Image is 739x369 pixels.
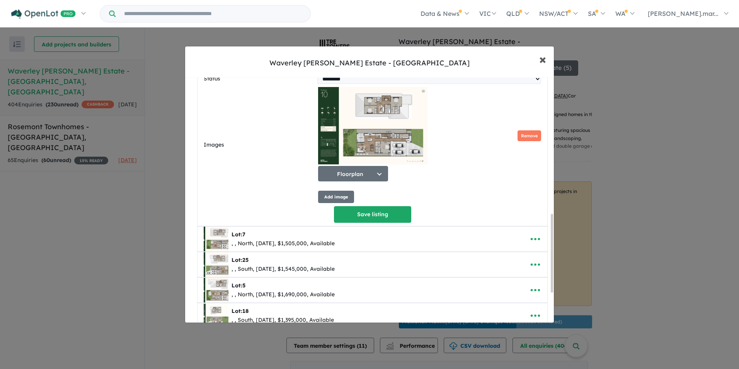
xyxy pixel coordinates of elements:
[232,265,335,274] div: , , South, [DATE], $1,545,000, Available
[318,166,388,181] button: Floorplan
[204,140,315,150] label: Images
[204,227,228,251] img: Waverley%20Woods%20Estate%20-%20Mulgrave%20-%20Lot%207___1734661302.jpg
[539,51,546,67] span: ×
[204,252,228,277] img: Waverley%20Woods%20Estate%20-%20Mulgrave%20-%20Lot%2025___1734661433.jpg
[11,9,76,19] img: Openlot PRO Logo White
[232,290,335,299] div: , , North, [DATE], $1,690,000, Available
[318,191,354,203] button: Add image
[232,316,334,325] div: , , South, [DATE], $1,395,000, Available
[232,231,245,238] b: Lot:
[232,282,245,289] b: Lot:
[318,87,427,164] img: Waverley Woods Estate - Mulgrave - Lot 10 Floorplan
[204,303,228,328] img: Waverley%20Woods%20Estate%20-%20Mulgrave%20-%20Lot%2018___1752041103.jpg
[334,206,411,223] button: Save listing
[242,256,249,263] span: 25
[204,74,314,84] label: Status
[242,307,249,314] span: 18
[232,307,249,314] b: Lot:
[648,10,719,17] span: [PERSON_NAME].mar...
[117,5,309,22] input: Try estate name, suburb, builder or developer
[242,231,245,238] span: 7
[204,278,228,302] img: Waverley%20Woods%20Estate%20-%20Mulgrave%20-%20Lot%205___1734661512.jpg
[232,239,335,248] div: , , North, [DATE], $1,505,000, Available
[242,282,245,289] span: 5
[269,58,470,68] div: Waverley [PERSON_NAME] Estate - [GEOGRAPHIC_DATA]
[232,256,249,263] b: Lot:
[518,130,541,142] button: Remove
